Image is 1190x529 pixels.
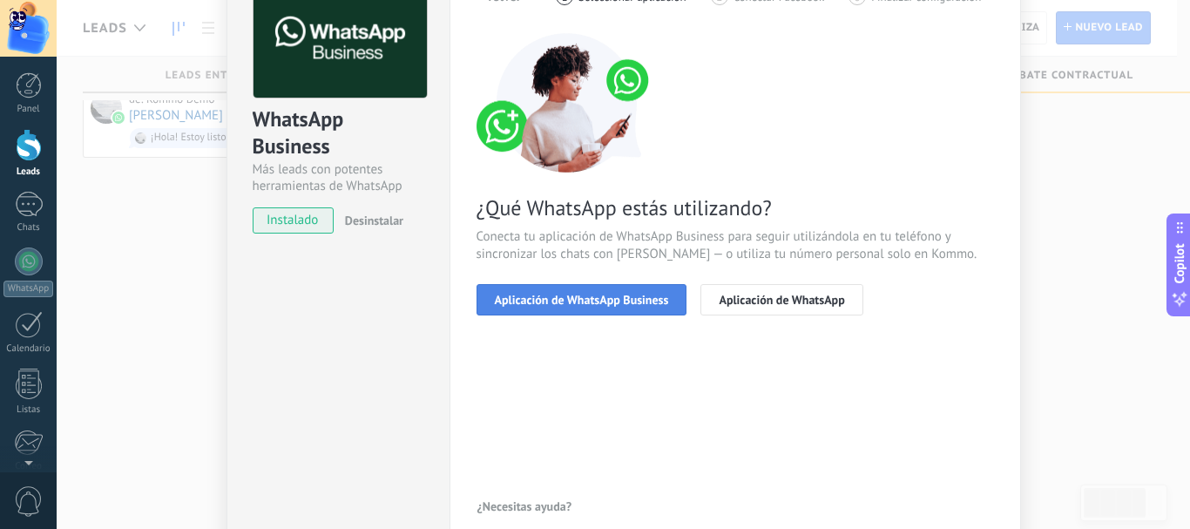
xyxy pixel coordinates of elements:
[338,207,403,234] button: Desinstalar
[3,281,53,297] div: WhatsApp
[253,161,424,194] div: Más leads con potentes herramientas de WhatsApp
[495,294,669,306] span: Aplicación de WhatsApp Business
[700,284,862,315] button: Aplicación de WhatsApp
[3,166,54,178] div: Leads
[3,343,54,355] div: Calendario
[477,493,573,519] button: ¿Necesitas ayuda?
[345,213,403,228] span: Desinstalar
[477,33,659,173] img: connect number
[719,294,844,306] span: Aplicación de WhatsApp
[254,207,333,234] span: instalado
[477,500,572,512] span: ¿Necesitas ayuda?
[477,194,994,221] span: ¿Qué WhatsApp estás utilizando?
[1171,243,1188,283] span: Copilot
[3,404,54,416] div: Listas
[477,228,994,263] span: Conecta tu aplicación de WhatsApp Business para seguir utilizándola en tu teléfono y sincronizar ...
[253,105,424,161] div: WhatsApp Business
[477,284,687,315] button: Aplicación de WhatsApp Business
[3,222,54,234] div: Chats
[3,104,54,115] div: Panel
